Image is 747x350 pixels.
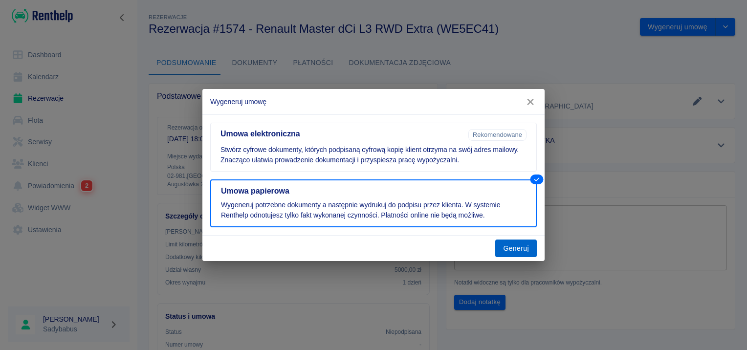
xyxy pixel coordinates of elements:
p: Stwórz cyfrowe dokumenty, których podpisaną cyfrową kopię klient otrzyma na swój adres mailowy. Z... [220,145,527,165]
button: Generuj [495,240,537,258]
span: Rekomendowane [469,131,526,138]
p: Wygeneruj potrzebne dokumenty a następnie wydrukuj do podpisu przez klienta. W systemie Renthelp ... [221,200,526,220]
button: Umowa papierowaWygeneruj potrzebne dokumenty a następnie wydrukuj do podpisu przez klienta. W sys... [210,179,537,227]
h2: Wygeneruj umowę [202,89,545,114]
h5: Umowa papierowa [221,186,526,196]
button: Umowa elektronicznaRekomendowaneStwórz cyfrowe dokumenty, których podpisaną cyfrową kopię klient ... [210,123,537,172]
h5: Umowa elektroniczna [220,129,464,139]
